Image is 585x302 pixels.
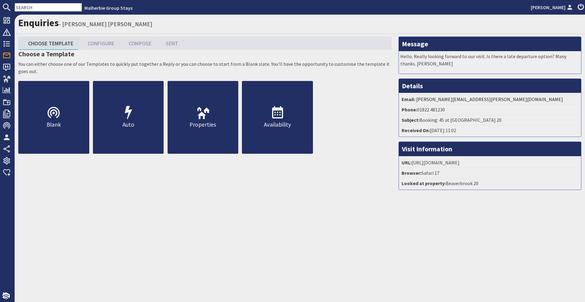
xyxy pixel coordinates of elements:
[400,115,580,125] li: Booking: 45 at [GEOGRAPHIC_DATA] 20
[18,81,89,154] a: Blank
[399,37,581,51] h3: Message
[400,158,580,168] li: [URL][DOMAIN_NAME]
[168,120,238,129] p: Properties
[242,81,313,154] a: Availability
[402,170,421,176] strong: Browser:
[84,5,133,11] a: Malherbie Group Stays
[59,20,152,28] small: - [PERSON_NAME] [PERSON_NAME]
[402,107,417,113] strong: Phone:
[399,142,581,156] h3: Visit Information
[402,160,412,166] strong: URL:
[531,4,574,11] a: [PERSON_NAME]
[400,168,580,178] li: Safari 17
[168,81,239,154] a: Properties
[2,292,10,300] img: staytech_i_w-64f4e8e9ee0a9c174fd5317b4b171b261742d2d393467e5bdba4413f4f884c10.svg
[402,96,415,102] strong: Email:
[400,53,580,67] p: Hello. Really looking forward to our visit. Is there a late departure option? Many thanks. [PERSO...
[416,96,563,102] a: [PERSON_NAME][EMAIL_ADDRESS][PERSON_NAME][DOMAIN_NAME]
[93,120,164,129] p: Auto
[402,127,430,133] strong: Received On:
[156,37,183,50] a: Sent
[19,120,89,129] p: Blank
[78,37,119,50] a: Configure
[400,178,580,188] li: Beaverbrook 20
[400,125,580,135] li: [DATE] 11:02
[15,3,82,12] input: SEARCH
[402,117,420,123] strong: Subject:
[18,17,59,29] a: Enquiries
[119,37,156,50] a: Compose
[18,60,391,75] p: You can either choose one of our Templates to quickly put together a Reply or you can choose to s...
[402,180,446,186] strong: Looked at property:
[18,50,391,58] h3: Choose a Template
[19,37,78,50] a: Choose Template
[399,79,581,93] h3: Details
[400,105,580,115] li: 01822 481230
[93,81,164,154] a: Auto
[242,120,313,129] p: Availability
